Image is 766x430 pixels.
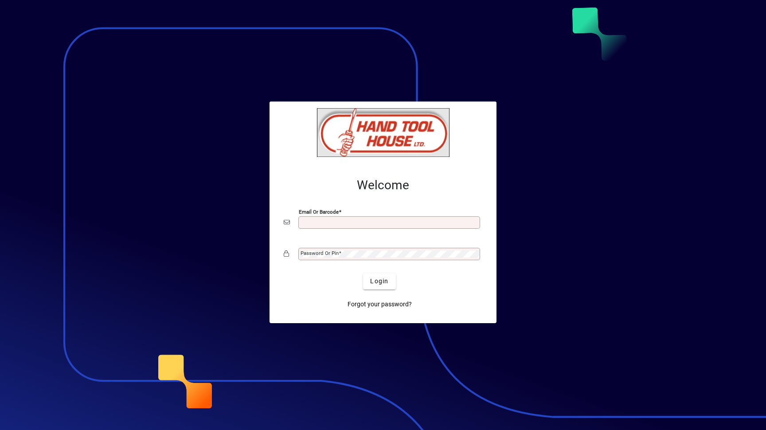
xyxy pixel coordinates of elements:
span: Login [370,277,388,286]
h2: Welcome [284,178,482,193]
button: Login [363,274,395,289]
mat-label: Email or Barcode [299,208,339,215]
a: Forgot your password? [344,297,415,313]
mat-label: Password or Pin [301,250,339,256]
span: Forgot your password? [348,300,412,309]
